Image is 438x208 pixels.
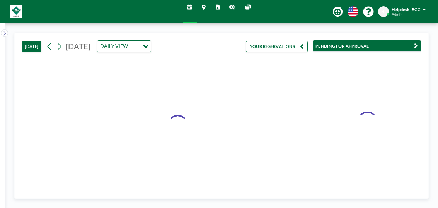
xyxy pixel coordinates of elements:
button: PENDING FOR APPROVAL [313,40,421,51]
input: Search for option [130,42,138,50]
span: HI [381,9,386,14]
span: DAILY VIEW [99,42,129,50]
div: Search for option [97,41,151,52]
span: Helpdesk IBCC [392,7,421,12]
span: [DATE] [66,41,90,51]
button: [DATE] [22,41,41,52]
span: Admin [392,12,402,17]
button: YOUR RESERVATIONS [246,41,308,52]
img: organization-logo [10,5,22,18]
